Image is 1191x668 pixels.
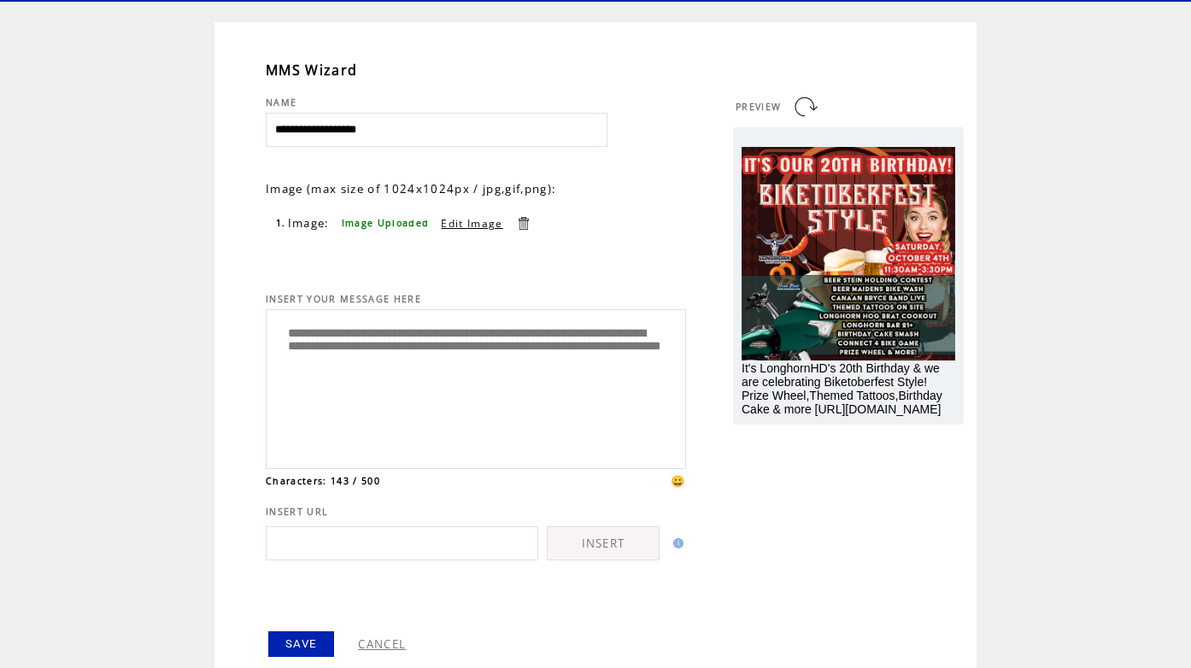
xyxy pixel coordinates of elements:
[515,215,531,231] a: Delete this item
[342,217,430,229] span: Image Uploaded
[266,293,421,305] span: INSERT YOUR MESSAGE HERE
[276,217,286,229] span: 1.
[266,506,328,518] span: INSERT URL
[547,526,660,560] a: INSERT
[736,101,781,113] span: PREVIEW
[671,473,686,489] span: 😀
[441,216,502,231] a: Edit Image
[268,631,334,657] a: SAVE
[266,181,556,196] span: Image (max size of 1024x1024px / jpg,gif,png):
[288,215,330,231] span: Image:
[742,361,942,416] span: It's LonghornHD's 20th Birthday & we are celebrating Biketoberfest Style! Prize Wheel,Themed Tatt...
[668,538,684,548] img: help.gif
[358,636,406,652] a: CANCEL
[266,475,380,487] span: Characters: 143 / 500
[266,61,357,79] span: MMS Wizard
[266,97,296,108] span: NAME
